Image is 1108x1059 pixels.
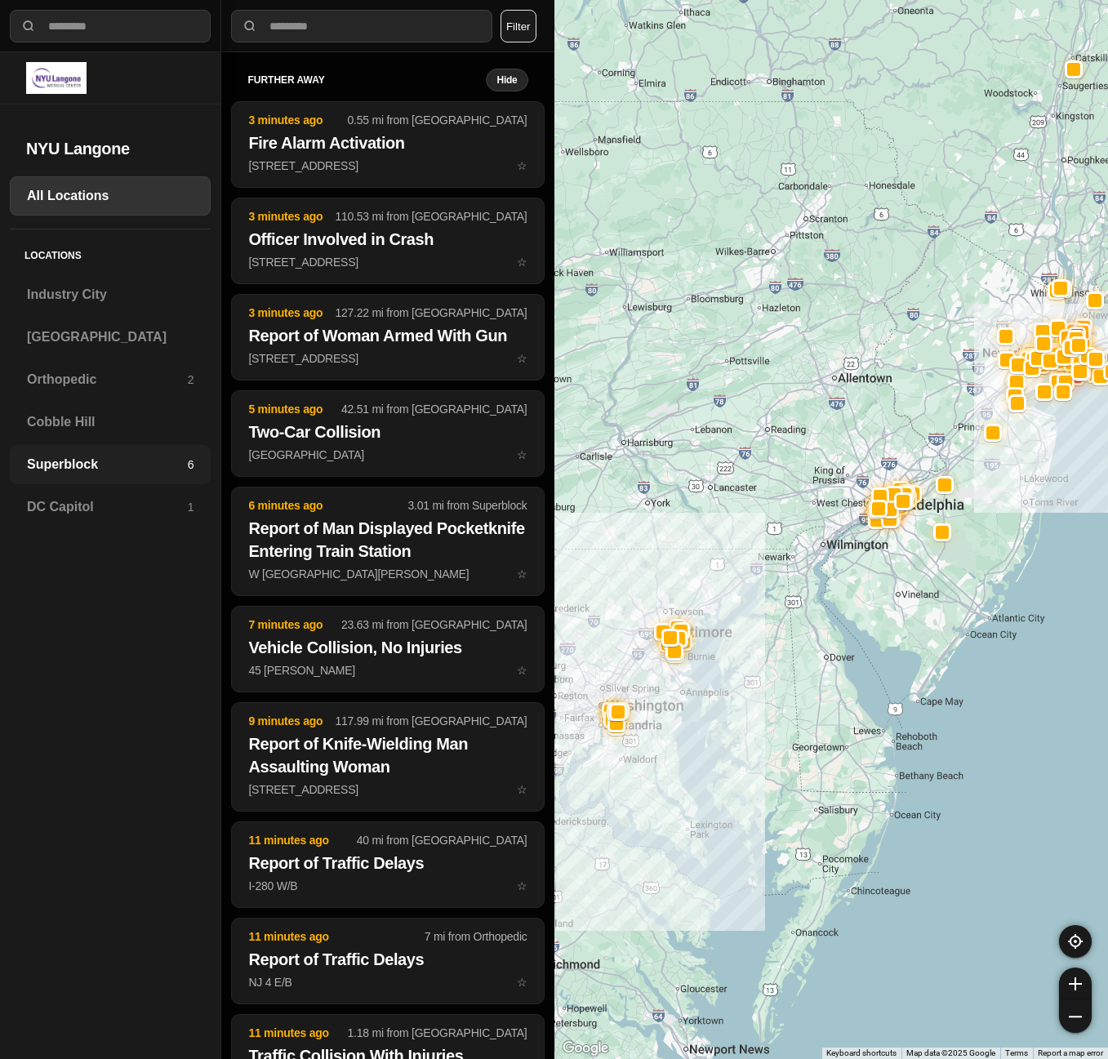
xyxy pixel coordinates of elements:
button: 3 minutes ago127.22 mi from [GEOGRAPHIC_DATA]Report of Woman Armed With Gun[STREET_ADDRESS]star [231,294,544,380]
button: 3 minutes ago0.55 mi from [GEOGRAPHIC_DATA]Fire Alarm Activation[STREET_ADDRESS]star [231,101,544,188]
a: Cobble Hill [10,403,211,442]
span: Map data ©2025 Google [906,1048,995,1057]
a: 11 minutes ago7 mi from OrthopedicReport of Traffic DelaysNJ 4 E/Bstar [231,975,544,989]
a: 5 minutes ago42.51 mi from [GEOGRAPHIC_DATA]Two-Car Collision[GEOGRAPHIC_DATA]star [231,447,544,461]
img: search [242,18,258,34]
h2: Report of Traffic Delays [248,948,527,971]
a: [GEOGRAPHIC_DATA] [10,318,211,357]
button: 9 minutes ago117.99 mi from [GEOGRAPHIC_DATA]Report of Knife-Wielding Man Assaulting Woman[STREET... [231,702,544,812]
h3: Superblock [27,455,188,474]
button: 11 minutes ago7 mi from OrthopedicReport of Traffic DelaysNJ 4 E/Bstar [231,918,544,1004]
p: [STREET_ADDRESS] [248,350,527,367]
p: I-280 W/B [248,878,527,894]
p: 6 minutes ago [248,497,407,514]
h2: Report of Man Displayed Pocketknife Entering Train Station [248,517,527,563]
span: star [517,448,527,461]
a: Report a map error [1038,1048,1103,1057]
h2: NYU Langone [26,137,194,160]
h3: Cobble Hill [27,412,194,432]
h2: Two-Car Collision [248,420,527,443]
button: zoom-in [1059,968,1092,1000]
button: 7 minutes ago23.63 mi from [GEOGRAPHIC_DATA]Vehicle Collision, No Injuries45 [PERSON_NAME]star [231,606,544,692]
img: Google [558,1038,612,1059]
h5: further away [247,73,486,87]
p: 7 mi from Orthopedic [425,928,527,945]
button: 11 minutes ago40 mi from [GEOGRAPHIC_DATA]Report of Traffic DelaysI-280 W/Bstar [231,821,544,908]
p: [STREET_ADDRESS] [248,781,527,798]
p: 5 minutes ago [248,401,341,417]
a: Orthopedic2 [10,360,211,399]
span: star [517,664,527,677]
span: star [517,256,527,269]
h2: Fire Alarm Activation [248,131,527,154]
p: 3 minutes ago [248,208,335,225]
img: zoom-out [1069,1010,1082,1023]
button: Filter [501,10,536,42]
p: W [GEOGRAPHIC_DATA][PERSON_NAME] [248,566,527,582]
p: 127.22 mi from [GEOGRAPHIC_DATA] [336,305,527,321]
button: recenter [1059,925,1092,958]
button: 5 minutes ago42.51 mi from [GEOGRAPHIC_DATA]Two-Car Collision[GEOGRAPHIC_DATA]star [231,390,544,477]
a: Superblock6 [10,445,211,484]
a: 7 minutes ago23.63 mi from [GEOGRAPHIC_DATA]Vehicle Collision, No Injuries45 [PERSON_NAME]star [231,663,544,677]
h3: All Locations [27,186,194,206]
img: recenter [1068,934,1083,949]
span: star [517,352,527,365]
a: Industry City [10,275,211,314]
button: Keyboard shortcuts [826,1048,897,1059]
a: 3 minutes ago110.53 mi from [GEOGRAPHIC_DATA]Officer Involved in Crash[STREET_ADDRESS]star [231,255,544,269]
p: 23.63 mi from [GEOGRAPHIC_DATA] [341,616,527,633]
h2: Report of Knife-Wielding Man Assaulting Woman [248,732,527,778]
p: 11 minutes ago [248,928,424,945]
p: 117.99 mi from [GEOGRAPHIC_DATA] [336,713,527,729]
p: 0.55 mi from [GEOGRAPHIC_DATA] [348,112,527,128]
p: [STREET_ADDRESS] [248,158,527,174]
span: star [517,567,527,581]
span: star [517,783,527,796]
a: 3 minutes ago0.55 mi from [GEOGRAPHIC_DATA]Fire Alarm Activation[STREET_ADDRESS]star [231,158,544,172]
p: 9 minutes ago [248,713,335,729]
img: zoom-in [1069,977,1082,990]
p: 1 [188,499,194,515]
p: 3 minutes ago [248,305,335,321]
p: 3.01 mi from Superblock [408,497,527,514]
a: 9 minutes ago117.99 mi from [GEOGRAPHIC_DATA]Report of Knife-Wielding Man Assaulting Woman[STREET... [231,782,544,796]
button: zoom-out [1059,1000,1092,1033]
a: Open this area in Google Maps (opens a new window) [558,1038,612,1059]
p: 11 minutes ago [248,1025,347,1041]
p: 3 minutes ago [248,112,347,128]
p: 42.51 mi from [GEOGRAPHIC_DATA] [341,401,527,417]
p: 11 minutes ago [248,832,356,848]
p: 45 [PERSON_NAME] [248,662,527,679]
small: Hide [496,73,517,87]
img: logo [26,62,87,94]
span: star [517,159,527,172]
p: 110.53 mi from [GEOGRAPHIC_DATA] [336,208,527,225]
a: Terms [1005,1048,1028,1057]
p: 40 mi from [GEOGRAPHIC_DATA] [357,832,527,848]
h3: DC Capitol [27,497,188,517]
p: 1.18 mi from [GEOGRAPHIC_DATA] [348,1025,527,1041]
a: All Locations [10,176,211,216]
span: star [517,879,527,892]
a: DC Capitol1 [10,487,211,527]
h2: Vehicle Collision, No Injuries [248,636,527,659]
a: 3 minutes ago127.22 mi from [GEOGRAPHIC_DATA]Report of Woman Armed With Gun[STREET_ADDRESS]star [231,351,544,365]
h3: [GEOGRAPHIC_DATA] [27,327,194,347]
h2: Officer Involved in Crash [248,228,527,251]
p: 2 [188,372,194,388]
button: Hide [486,69,527,91]
a: 11 minutes ago40 mi from [GEOGRAPHIC_DATA]Report of Traffic DelaysI-280 W/Bstar [231,879,544,892]
span: star [517,976,527,989]
p: 7 minutes ago [248,616,341,633]
p: NJ 4 E/B [248,974,527,990]
h2: Report of Woman Armed With Gun [248,324,527,347]
button: 6 minutes ago3.01 mi from SuperblockReport of Man Displayed Pocketknife Entering Train StationW [... [231,487,544,596]
p: 6 [188,456,194,473]
a: 6 minutes ago3.01 mi from SuperblockReport of Man Displayed Pocketknife Entering Train StationW [... [231,567,544,581]
button: 3 minutes ago110.53 mi from [GEOGRAPHIC_DATA]Officer Involved in Crash[STREET_ADDRESS]star [231,198,544,284]
h5: Locations [10,229,211,275]
h2: Report of Traffic Delays [248,852,527,874]
p: [STREET_ADDRESS] [248,254,527,270]
img: search [20,18,37,34]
